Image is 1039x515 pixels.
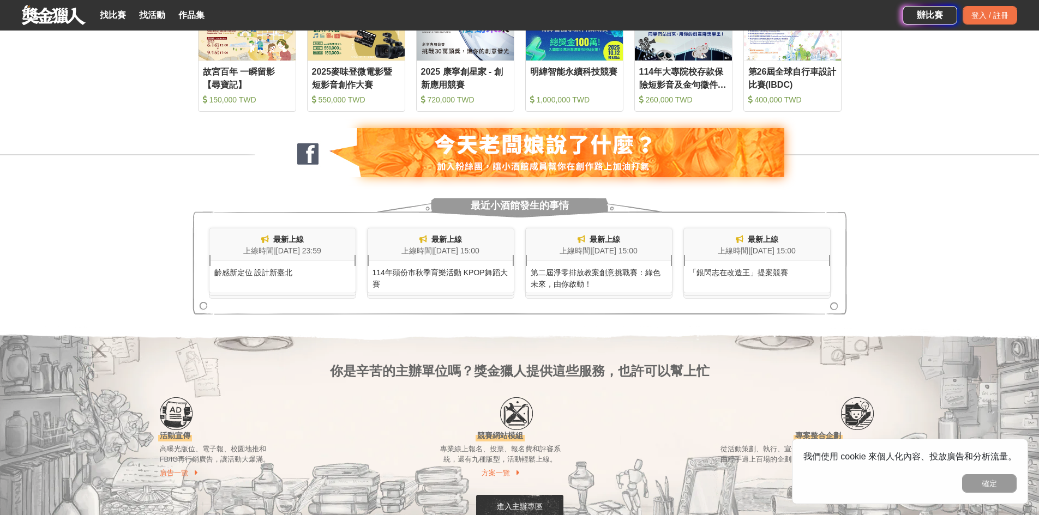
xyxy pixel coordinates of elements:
[530,65,618,90] div: 明緯智能永續科技競賽
[209,245,356,257] div: 上線時間 | [DATE] 23:59
[962,474,1017,493] button: 確定
[368,260,514,290] div: 114年頭份市秋季育樂活動 KPOP舞蹈大賽
[160,469,188,477] span: 廣告一覽
[748,94,837,105] div: 400,000 TWD
[639,65,728,90] div: 114年大專院校存款保險短影音及金句徵件活動
[431,235,462,244] span: 最新上線
[841,397,874,430] img: Icon
[526,260,672,290] div: 第二屆淨零排放教案創意挑戰賽：綠色未來，由你啟動！
[160,430,190,441] div: 活動宣傳
[273,235,304,244] span: 最新上線
[795,430,841,441] div: 專案整合企劃
[590,235,620,244] span: 最新上線
[203,94,291,105] div: 150,000 TWD
[525,228,672,293] a: 最新上線上線時間|[DATE] 15:00第二屆淨零排放教案創意挑戰賽：綠色未來，由你啟動！
[683,228,831,293] a: 最新上線上線時間|[DATE] 15:00「銀閃志在改造王」提案競賽
[748,235,778,244] span: 最新上線
[160,397,193,430] img: Icon
[963,6,1017,25] div: 登入 / 註冊
[684,245,830,257] div: 上線時間 | [DATE] 15:00
[639,94,728,105] div: 260,000 TWD
[95,8,130,23] a: 找比賽
[684,260,830,278] div: 「銀閃志在改造王」提案競賽
[720,444,841,465] div: 從活動策劃、執行、宣傳到成效評估，由經手過上百場的企劃團隊為您服務。
[312,94,400,105] div: 550,000 TWD
[255,128,784,177] img: 127fc932-0e2d-47dc-a7d9-3a4a18f96856.jpg
[421,94,509,105] div: 720,000 TWD
[748,65,837,90] div: 第26屆全球自行車設計比賽(IBDC)
[903,6,957,25] a: 辦比賽
[368,245,514,257] div: 上線時間 | [DATE] 15:00
[160,444,281,465] div: 高曝光版位、電子報、校園地推和FB/IG再行銷廣告，讓活動大爆滿。
[477,430,523,441] div: 競賽網站模組
[160,468,197,478] a: 廣告一覽
[367,228,514,293] a: 最新上線上線時間|[DATE] 15:00114年頭份市秋季育樂活動 KPOP舞蹈大賽
[160,326,880,381] div: 你是辛苦的主辦單位嗎？獎金獵人提供這些服務，也許可以幫上忙
[440,444,561,465] div: 專業線上報名、投票、報名費和評審系統，還有九種版型，活動輕鬆上線。
[312,65,400,90] div: 2025麥味登微電影暨短影音創作大賽
[209,260,356,278] div: 齡感新定位 設計新臺北
[530,94,618,105] div: 1,000,000 TWD
[421,65,509,90] div: 2025 康寧創星家 - 創新應用競賽
[471,193,569,217] span: 最近小酒館發生的事情
[209,228,356,293] a: 最新上線上線時間|[DATE] 23:59齡感新定位 設計新臺北
[203,65,291,90] div: 故宮百年 一瞬留影【尋寶記】
[500,397,533,430] img: Icon
[174,8,209,23] a: 作品集
[482,468,519,478] a: 方案一覽
[803,452,1017,461] span: 我們使用 cookie 來個人化內容、投放廣告和分析流量。
[482,469,510,477] span: 方案一覽
[135,8,170,23] a: 找活動
[526,245,672,257] div: 上線時間 | [DATE] 15:00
